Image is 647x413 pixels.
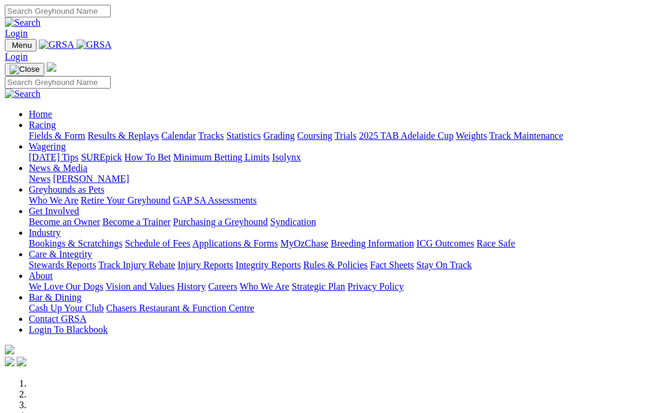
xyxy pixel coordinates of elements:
[272,152,301,162] a: Isolynx
[29,163,87,173] a: News & Media
[106,303,254,313] a: Chasers Restaurant & Function Centre
[198,130,224,141] a: Tracks
[29,227,61,238] a: Industry
[81,195,171,205] a: Retire Your Greyhound
[29,184,104,195] a: Greyhounds as Pets
[270,217,316,227] a: Syndication
[5,51,28,62] a: Login
[102,217,171,227] a: Become a Trainer
[29,249,92,259] a: Care & Integrity
[29,314,86,324] a: Contact GRSA
[29,217,642,227] div: Get Involved
[292,281,345,291] a: Strategic Plan
[29,238,642,249] div: Industry
[77,40,112,50] img: GRSA
[29,130,642,141] div: Racing
[29,109,52,119] a: Home
[12,41,32,50] span: Menu
[173,195,257,205] a: GAP SA Assessments
[29,281,642,292] div: About
[173,152,270,162] a: Minimum Betting Limits
[161,130,196,141] a: Calendar
[29,324,108,335] a: Login To Blackbook
[303,260,368,270] a: Rules & Policies
[125,152,171,162] a: How To Bet
[5,39,37,51] button: Toggle navigation
[456,130,487,141] a: Weights
[5,5,111,17] input: Search
[29,303,642,314] div: Bar & Dining
[5,63,44,76] button: Toggle navigation
[29,174,642,184] div: News & Media
[47,62,56,72] img: logo-grsa-white.png
[29,260,96,270] a: Stewards Reports
[192,238,278,248] a: Applications & Forms
[5,357,14,366] img: facebook.svg
[347,281,404,291] a: Privacy Policy
[53,174,129,184] a: [PERSON_NAME]
[98,260,175,270] a: Track Injury Rebate
[29,292,81,302] a: Bar & Dining
[173,217,268,227] a: Purchasing a Greyhound
[297,130,332,141] a: Coursing
[370,260,414,270] a: Fact Sheets
[29,174,50,184] a: News
[264,130,295,141] a: Grading
[29,120,56,130] a: Racing
[359,130,453,141] a: 2025 TAB Adelaide Cup
[177,260,233,270] a: Injury Reports
[29,130,85,141] a: Fields & Form
[280,238,328,248] a: MyOzChase
[29,260,642,271] div: Care & Integrity
[29,152,642,163] div: Wagering
[240,281,289,291] a: Who We Are
[29,195,78,205] a: Who We Are
[5,345,14,354] img: logo-grsa-white.png
[29,141,66,151] a: Wagering
[5,17,41,28] img: Search
[416,260,471,270] a: Stay On Track
[29,195,642,206] div: Greyhounds as Pets
[5,89,41,99] img: Search
[29,271,53,281] a: About
[81,152,122,162] a: SUREpick
[29,206,79,216] a: Get Involved
[5,28,28,38] a: Login
[177,281,205,291] a: History
[87,130,159,141] a: Results & Replays
[334,130,356,141] a: Trials
[5,76,111,89] input: Search
[39,40,74,50] img: GRSA
[10,65,40,74] img: Close
[29,303,104,313] a: Cash Up Your Club
[208,281,237,291] a: Careers
[17,357,26,366] img: twitter.svg
[29,152,78,162] a: [DATE] Tips
[29,281,103,291] a: We Love Our Dogs
[476,238,515,248] a: Race Safe
[489,130,563,141] a: Track Maintenance
[416,238,474,248] a: ICG Outcomes
[235,260,301,270] a: Integrity Reports
[29,238,122,248] a: Bookings & Scratchings
[29,217,100,227] a: Become an Owner
[226,130,261,141] a: Statistics
[331,238,414,248] a: Breeding Information
[125,238,190,248] a: Schedule of Fees
[105,281,174,291] a: Vision and Values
